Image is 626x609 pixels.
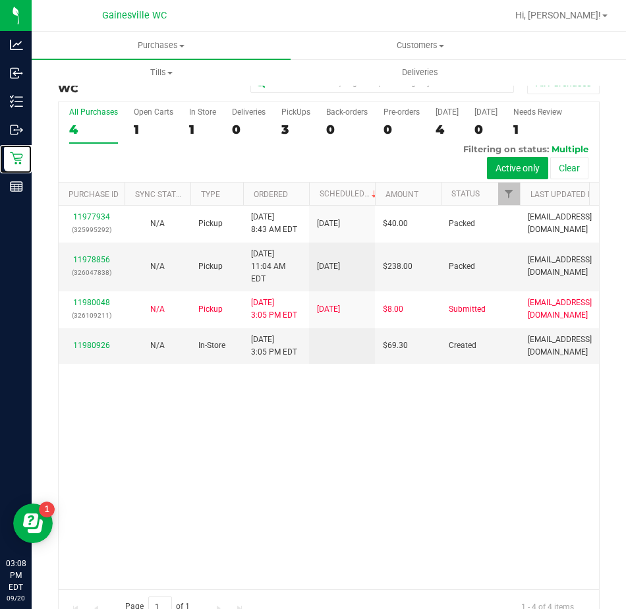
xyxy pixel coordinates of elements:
a: Purchases [32,32,291,59]
inline-svg: Reports [10,180,23,193]
inline-svg: Retail [10,152,23,165]
a: Status [451,189,480,198]
span: Packed [449,260,475,273]
div: 3 [281,122,310,137]
a: Sync Status [135,190,186,199]
div: Pre-orders [384,107,420,117]
div: 0 [384,122,420,137]
p: 03:08 PM EDT [6,558,26,593]
div: 1 [513,122,562,137]
span: Deliveries [384,67,456,78]
div: All Purchases [69,107,118,117]
div: 0 [232,122,266,137]
span: Pickup [198,303,223,316]
inline-svg: Outbound [10,123,23,136]
span: [DATE] 8:43 AM EDT [251,211,297,236]
div: [DATE] [436,107,459,117]
span: Pickup [198,260,223,273]
div: [DATE] [474,107,498,117]
span: Multiple [552,144,588,154]
a: Customers [291,32,550,59]
a: Last Updated By [530,190,597,199]
a: Ordered [254,190,288,199]
button: N/A [150,303,165,316]
span: Not Applicable [150,304,165,314]
span: Packed [449,217,475,230]
iframe: Resource center unread badge [39,502,55,517]
div: Back-orders [326,107,368,117]
button: N/A [150,260,165,273]
p: (325995292) [67,223,117,236]
a: 11980926 [73,341,110,350]
span: $40.00 [383,217,408,230]
button: Active only [487,157,548,179]
div: PickUps [281,107,310,117]
a: Scheduled [320,189,380,198]
a: Amount [385,190,418,199]
inline-svg: Inbound [10,67,23,80]
div: 4 [436,122,459,137]
a: 11977934 [73,212,110,221]
h3: Purchase Summary: [58,71,239,94]
a: Purchase ID [69,190,119,199]
inline-svg: Inventory [10,95,23,108]
div: Needs Review [513,107,562,117]
p: (326047838) [67,266,117,279]
inline-svg: Analytics [10,38,23,51]
span: Gainesville WC [102,10,167,21]
iframe: Resource center [13,504,53,543]
p: (326109211) [67,309,117,322]
span: Not Applicable [150,219,165,228]
span: $69.30 [383,339,408,352]
span: Customers [291,40,549,51]
span: [DATE] [317,217,340,230]
a: Type [201,190,220,199]
span: [DATE] 3:05 PM EDT [251,297,297,322]
span: Pickup [198,217,223,230]
div: 4 [69,122,118,137]
span: [DATE] 3:05 PM EDT [251,333,297,359]
div: Deliveries [232,107,266,117]
span: $8.00 [383,303,403,316]
span: In-Store [198,339,225,352]
div: 1 [189,122,216,137]
span: Tills [32,67,290,78]
div: 1 [134,122,173,137]
div: 0 [326,122,368,137]
span: Purchases [32,40,291,51]
span: Not Applicable [150,341,165,350]
span: [DATE] 11:04 AM EDT [251,248,301,286]
a: Deliveries [291,59,550,86]
span: Created [449,339,476,352]
button: N/A [150,339,165,352]
p: 09/20 [6,593,26,603]
a: Filter [498,183,520,205]
a: 11978856 [73,255,110,264]
button: N/A [150,217,165,230]
span: Not Applicable [150,262,165,271]
a: Tills [32,59,291,86]
span: [DATE] [317,303,340,316]
span: Hi, [PERSON_NAME]! [515,10,601,20]
div: In Store [189,107,216,117]
div: Open Carts [134,107,173,117]
span: Submitted [449,303,486,316]
span: $238.00 [383,260,413,273]
span: Filtering on status: [463,144,549,154]
a: 11980048 [73,298,110,307]
div: 0 [474,122,498,137]
button: Clear [550,157,588,179]
span: [DATE] [317,260,340,273]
